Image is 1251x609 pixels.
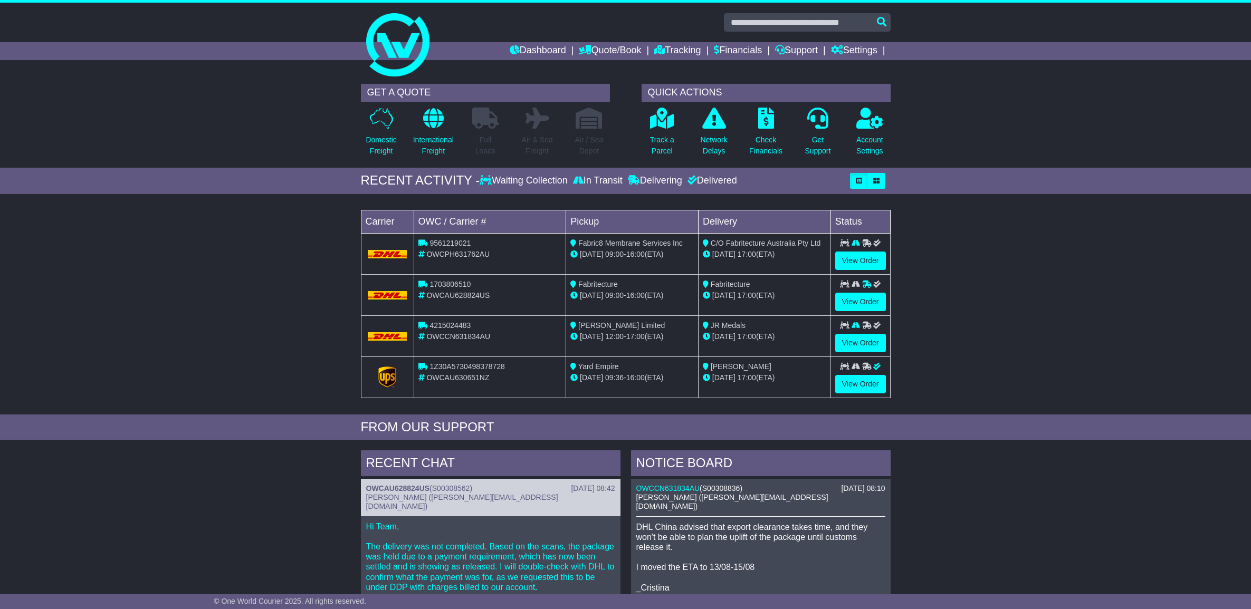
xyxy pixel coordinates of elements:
span: 17:00 [738,373,756,382]
a: NetworkDelays [700,107,728,162]
span: 9561219021 [429,239,471,247]
span: [PERSON_NAME] [711,362,771,371]
div: - (ETA) [570,372,694,383]
div: (ETA) [703,331,826,342]
td: OWC / Carrier # [414,210,566,233]
span: [DATE] [580,291,603,299]
span: 17:00 [738,250,756,258]
a: Quote/Book [579,42,641,60]
span: OWCAU628824US [426,291,490,299]
span: [PERSON_NAME] ([PERSON_NAME][EMAIL_ADDRESS][DOMAIN_NAME]) [636,493,828,510]
a: View Order [835,334,886,352]
span: Fabritecture [578,280,618,288]
p: Track a Parcel [650,134,674,157]
div: RECENT CHAT [361,450,620,479]
span: S00308562 [432,484,470,492]
span: Yard Empire [578,362,619,371]
span: 09:36 [605,373,624,382]
img: DHL.png [368,291,407,299]
p: DHL China advised that export clearance takes time, and they won't be able to plan the uplift of ... [636,522,885,593]
a: View Order [835,252,886,270]
a: Dashboard [510,42,566,60]
p: Full Loads [472,134,499,157]
span: [DATE] [712,291,736,299]
p: Account Settings [856,134,883,157]
span: [DATE] [712,250,736,258]
span: 09:00 [605,250,624,258]
img: GetCarrierServiceLogo [378,366,396,388]
a: Support [775,42,818,60]
p: Air & Sea Freight [522,134,553,157]
span: [DATE] [712,332,736,341]
a: GetSupport [804,107,831,162]
span: 1Z30A5730498378728 [429,362,504,371]
div: GET A QUOTE [361,84,610,102]
a: Track aParcel [650,107,675,162]
span: C/O Fabritecture Australia Pty Ltd [711,239,821,247]
span: 16:00 [626,291,645,299]
span: 17:00 [738,291,756,299]
span: [PERSON_NAME] Limited [578,321,665,330]
span: © One World Courier 2025. All rights reserved. [214,597,366,605]
span: OWCPH631762AU [426,250,490,258]
span: 1703806510 [429,280,471,288]
a: CheckFinancials [749,107,783,162]
div: [DATE] 08:42 [571,484,615,493]
div: Delivering [625,175,685,187]
div: ( ) [366,484,615,493]
a: InternationalFreight [413,107,454,162]
a: OWCCN631834AU [636,484,700,492]
div: - (ETA) [570,331,694,342]
span: [DATE] [580,373,603,382]
td: Carrier [361,210,414,233]
a: View Order [835,293,886,311]
span: 17:00 [738,332,756,341]
span: OWCAU630651NZ [426,373,489,382]
div: ( ) [636,484,885,493]
div: In Transit [570,175,625,187]
div: [DATE] 08:10 [841,484,885,493]
span: 16:00 [626,250,645,258]
span: 16:00 [626,373,645,382]
a: Settings [831,42,877,60]
div: RECENT ACTIVITY - [361,173,480,188]
span: Fabric8 Membrane Services Inc [578,239,683,247]
td: Delivery [698,210,830,233]
td: Status [830,210,890,233]
a: DomesticFreight [365,107,397,162]
div: (ETA) [703,249,826,260]
a: View Order [835,375,886,393]
span: [PERSON_NAME] ([PERSON_NAME][EMAIL_ADDRESS][DOMAIN_NAME]) [366,493,558,510]
span: [DATE] [580,250,603,258]
td: Pickup [566,210,699,233]
img: DHL.png [368,250,407,258]
span: JR Medals [711,321,746,330]
p: Check Financials [749,134,782,157]
div: - (ETA) [570,290,694,301]
span: 17:00 [626,332,645,341]
span: S00308836 [702,484,740,492]
a: AccountSettings [856,107,884,162]
div: NOTICE BOARD [631,450,891,479]
p: Get Support [805,134,830,157]
span: 09:00 [605,291,624,299]
span: OWCCN631834AU [426,332,490,341]
a: Tracking [654,42,701,60]
span: 12:00 [605,332,624,341]
span: 4215024483 [429,321,471,330]
p: Air / Sea Depot [575,134,604,157]
div: - (ETA) [570,249,694,260]
a: OWCAU628824US [366,484,430,492]
div: QUICK ACTIONS [642,84,891,102]
div: (ETA) [703,290,826,301]
p: Network Delays [700,134,727,157]
span: [DATE] [712,373,736,382]
p: Domestic Freight [366,134,396,157]
span: Fabritecture [711,280,750,288]
div: Delivered [685,175,737,187]
div: FROM OUR SUPPORT [361,420,891,435]
div: Waiting Collection [480,175,570,187]
div: (ETA) [703,372,826,383]
img: DHL.png [368,332,407,341]
span: [DATE] [580,332,603,341]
